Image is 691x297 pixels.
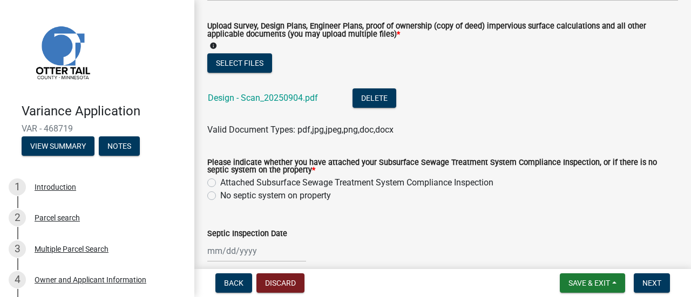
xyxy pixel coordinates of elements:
button: Discard [256,273,304,293]
div: Parcel search [35,214,80,222]
label: Upload Survey, Design Plans, Engineer Plans, proof of ownership (copy of deed) impervious surface... [207,23,678,38]
label: Attached Subsurface Sewage Treatment System Compliance Inspection [220,176,493,189]
button: View Summary [22,136,94,156]
button: Select files [207,53,272,73]
label: No septic system on property [220,189,331,202]
button: Delete [353,88,396,108]
span: Back [224,279,243,287]
span: Save & Exit [568,279,610,287]
button: Next [634,273,670,293]
button: Notes [99,136,140,156]
input: mm/dd/yyyy [207,240,306,262]
wm-modal-confirm: Notes [99,142,140,151]
button: Save & Exit [560,273,625,293]
div: Introduction [35,183,76,191]
span: VAR - 468719 [22,123,173,134]
div: Owner and Applicant Information [35,276,146,284]
div: 4 [9,271,26,288]
button: Back [215,273,252,293]
div: 2 [9,209,26,226]
wm-modal-confirm: Summary [22,142,94,151]
div: 1 [9,178,26,196]
h4: Variance Application [22,103,186,119]
div: Multiple Parcel Search [35,245,109,253]
i: info [209,42,217,50]
label: Please indicate whether you have attached your Subsurface Sewage Treatment System Compliance Insp... [207,159,678,175]
span: Valid Document Types: pdf,jpg,jpeg,png,doc,docx [207,125,394,135]
label: Septic Inspection Date [207,230,287,238]
div: 3 [9,240,26,258]
a: Design - Scan_20250904.pdf [208,93,318,103]
img: Otter Tail County, Minnesota [22,11,103,92]
wm-modal-confirm: Delete Document [353,93,396,103]
span: Next [642,279,661,287]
